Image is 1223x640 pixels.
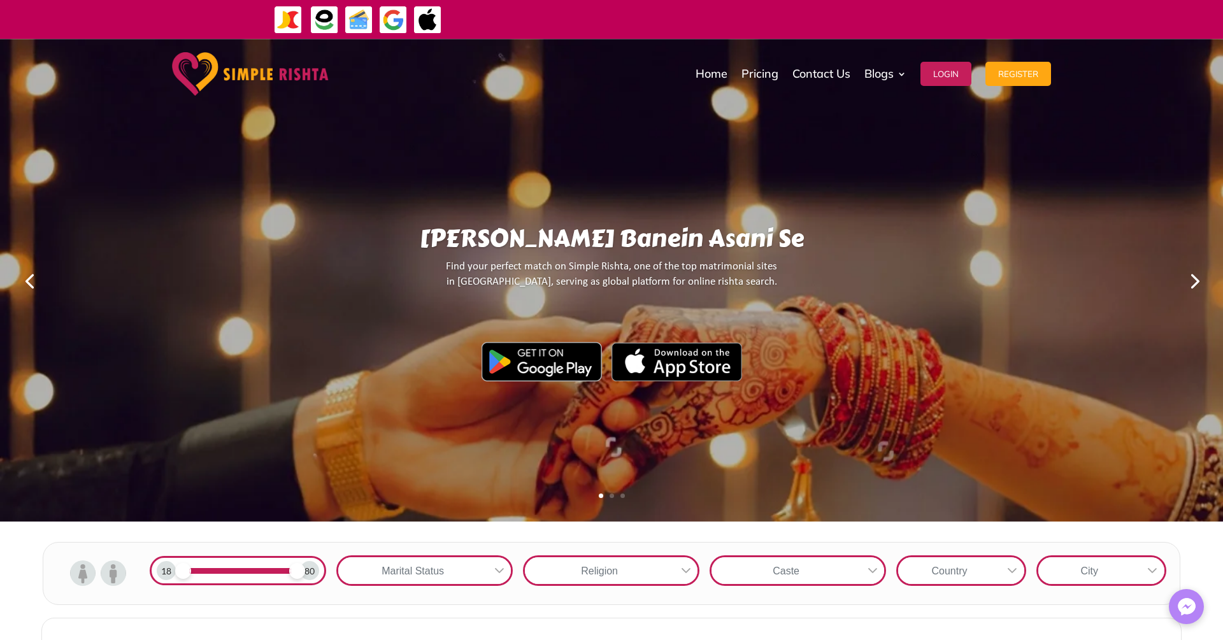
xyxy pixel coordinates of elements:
[310,6,339,34] img: EasyPaisa-icon
[985,62,1051,86] button: Register
[620,494,625,498] a: 3
[1038,557,1140,584] div: City
[985,42,1051,106] a: Register
[1174,594,1199,620] img: Messenger
[864,42,906,106] a: Blogs
[599,494,603,498] a: 1
[920,62,971,86] button: Login
[1003,8,1031,30] strong: ایزی پیسہ
[610,494,614,498] a: 2
[159,224,1063,259] h1: [PERSON_NAME] Banein Asani Se
[898,557,1000,584] div: Country
[338,557,487,584] div: Marital Status
[345,6,373,34] img: Credit Cards
[379,6,408,34] img: GooglePay-icon
[157,561,176,580] div: 18
[920,42,971,106] a: Login
[274,6,303,34] img: JazzCash-icon
[792,42,850,106] a: Contact Us
[482,342,602,381] img: Google Play
[712,557,860,584] div: Caste
[300,561,319,580] div: 80
[741,42,778,106] a: Pricing
[525,557,673,584] div: Religion
[159,259,1063,301] p: Find your perfect match on Simple Rishta, one of the top matrimonial sites in [GEOGRAPHIC_DATA], ...
[413,6,442,34] img: ApplePay-icon
[696,42,727,106] a: Home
